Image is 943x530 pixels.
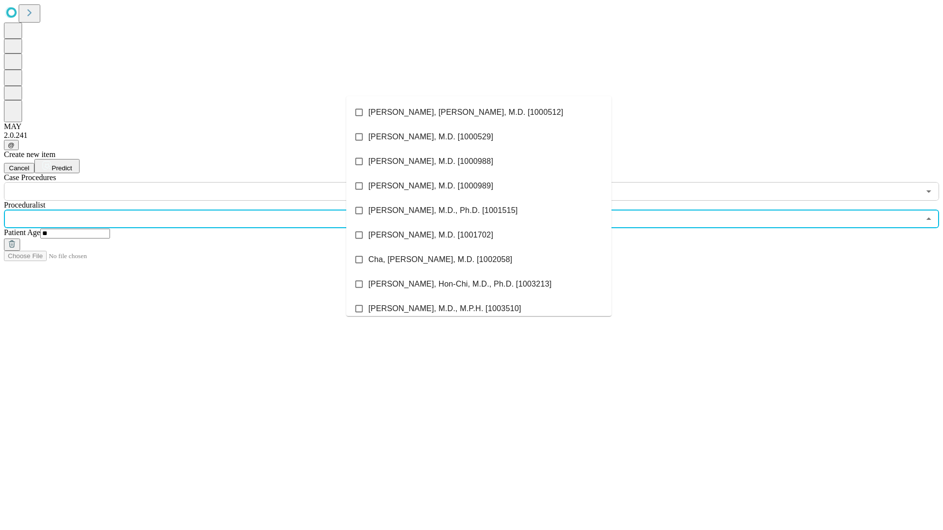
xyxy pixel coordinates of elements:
[922,185,936,198] button: Open
[4,173,56,182] span: Scheduled Procedure
[368,254,512,265] span: Cha, [PERSON_NAME], M.D. [1002058]
[368,156,493,167] span: [PERSON_NAME], M.D. [1000988]
[34,159,80,173] button: Predict
[8,141,15,149] span: @
[52,164,72,172] span: Predict
[368,180,493,192] span: [PERSON_NAME], M.D. [1000989]
[4,201,45,209] span: Proceduralist
[4,122,939,131] div: MAY
[4,150,55,159] span: Create new item
[4,131,939,140] div: 2.0.241
[9,164,29,172] span: Cancel
[922,212,936,226] button: Close
[368,303,521,315] span: [PERSON_NAME], M.D., M.P.H. [1003510]
[368,278,552,290] span: [PERSON_NAME], Hon-Chi, M.D., Ph.D. [1003213]
[4,228,40,237] span: Patient Age
[368,106,563,118] span: [PERSON_NAME], [PERSON_NAME], M.D. [1000512]
[4,163,34,173] button: Cancel
[4,140,19,150] button: @
[368,131,493,143] span: [PERSON_NAME], M.D. [1000529]
[368,205,518,216] span: [PERSON_NAME], M.D., Ph.D. [1001515]
[368,229,493,241] span: [PERSON_NAME], M.D. [1001702]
